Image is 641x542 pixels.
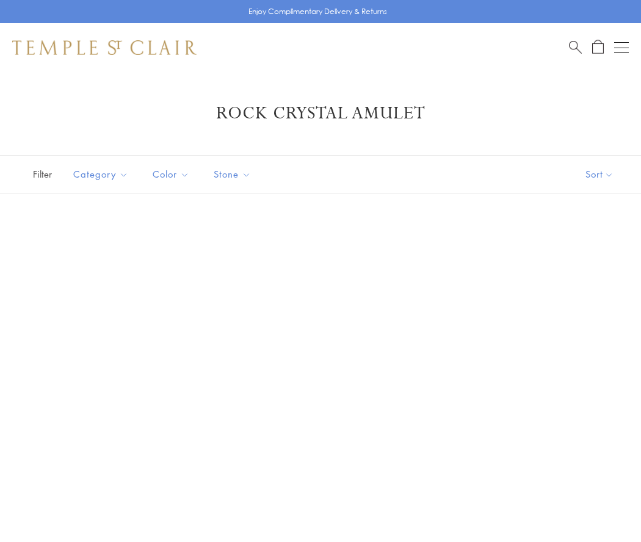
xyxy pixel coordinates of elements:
[208,167,260,182] span: Stone
[31,103,610,125] h1: Rock Crystal Amulet
[205,161,260,188] button: Stone
[12,40,197,55] img: Temple St. Clair
[248,5,387,18] p: Enjoy Complimentary Delivery & Returns
[147,167,198,182] span: Color
[569,40,582,55] a: Search
[592,40,604,55] a: Open Shopping Bag
[67,167,137,182] span: Category
[558,156,641,193] button: Show sort by
[614,40,629,55] button: Open navigation
[64,161,137,188] button: Category
[143,161,198,188] button: Color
